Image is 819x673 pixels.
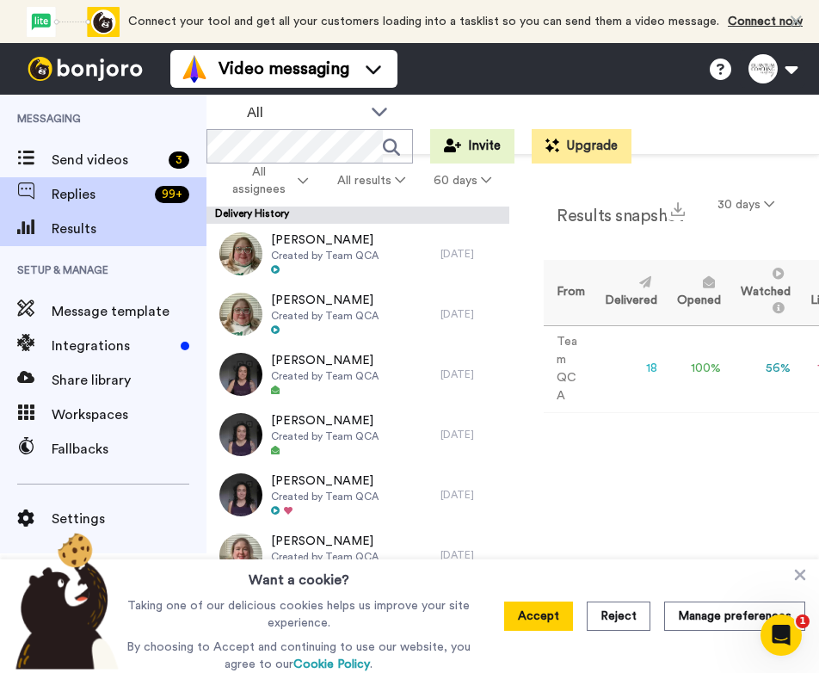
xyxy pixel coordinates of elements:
img: export.svg [671,202,685,216]
p: Taking one of our delicious cookies helps us improve your site experience. [120,597,477,632]
div: Delivery History [206,207,509,224]
div: [DATE] [440,367,501,381]
th: Opened [664,260,728,325]
span: Share library [52,370,206,391]
button: 30 days [707,189,785,220]
span: All assignees [225,164,294,198]
a: [PERSON_NAME]Created by Team QCA[DATE] [206,224,509,284]
img: c61698e8-ebe4-46e2-9efd-58e84228a016-thumb.jpg [219,473,262,516]
a: Connect now [728,15,803,28]
div: 99 + [155,186,189,203]
img: vm-color.svg [181,55,208,83]
span: [PERSON_NAME] [271,352,379,369]
div: [DATE] [440,548,501,562]
div: 3 [169,151,189,169]
span: [PERSON_NAME] [271,292,379,309]
div: [DATE] [440,307,501,321]
span: Created by Team QCA [271,249,379,262]
button: All assignees [210,157,323,205]
button: Upgrade [532,129,631,164]
div: [DATE] [440,247,501,261]
img: 4bdd03c3-e53b-4e4d-8277-373374d29608-thumb.jpg [219,534,262,577]
button: Invite [430,129,514,164]
div: [DATE] [440,428,501,441]
span: Results [52,219,206,239]
span: Integrations [52,336,174,356]
h2: Results snapshot [544,207,683,225]
th: From [544,260,592,325]
span: [PERSON_NAME] [271,232,379,249]
a: [PERSON_NAME]Created by Team QCA[DATE] [206,525,509,585]
iframe: Intercom live chat [760,614,802,656]
img: cf3c6473-9f6b-427e-a078-d41141d0c0a3-thumb.jpg [219,413,262,456]
span: Created by Team QCA [271,309,379,323]
button: 60 days [419,165,506,196]
button: Export a summary of each team member’s results that match this filter now. [666,195,690,220]
p: By choosing to Accept and continuing to use our website, you agree to our . [120,639,477,673]
span: Send videos [52,150,162,170]
div: [DATE] [440,488,501,502]
span: [PERSON_NAME] [271,412,379,429]
th: Watched [728,260,797,325]
th: Delivered [592,260,664,325]
span: [PERSON_NAME] [271,533,379,550]
button: Reject [587,602,650,631]
td: 56 % [728,325,797,412]
button: All results [323,165,420,196]
div: animation [25,7,120,37]
span: Replies [52,184,148,205]
img: bj-logo-header-white.svg [21,57,150,81]
span: Created by Team QCA [271,429,379,443]
span: Settings [52,509,206,529]
img: b29e491c-ff96-4d50-b9e5-893c3649b2a6-thumb.jpg [219,232,262,275]
span: Connect your tool and get all your customers loading into a tasklist so you can send them a video... [128,15,719,28]
a: Cookie Policy [293,658,370,670]
span: Fallbacks [52,439,206,460]
img: dc8a4664-8dba-4fee-8c7b-7623d6d38ec4-thumb.jpg [219,293,262,336]
img: e2d9dd79-6a87-4647-8f9c-6fbfc4a429a6-thumb.jpg [219,353,262,396]
span: Created by Team QCA [271,490,379,503]
span: All [247,102,362,123]
span: Workspaces [52,404,206,425]
button: Manage preferences [664,602,805,631]
a: [PERSON_NAME]Created by Team QCA[DATE] [206,465,509,525]
td: 100 % [664,325,728,412]
span: Video messaging [219,57,349,81]
td: Team QCA [544,325,592,412]
a: [PERSON_NAME]Created by Team QCA[DATE] [206,344,509,404]
span: Message template [52,301,206,322]
span: Created by Team QCA [271,550,379,564]
td: 18 [592,325,664,412]
span: [PERSON_NAME] [271,472,379,490]
h3: Want a cookie? [249,559,349,590]
a: [PERSON_NAME]Created by Team QCA[DATE] [206,404,509,465]
a: [PERSON_NAME]Created by Team QCA[DATE] [206,284,509,344]
span: Created by Team QCA [271,369,379,383]
button: Accept [504,602,573,631]
span: 1 [796,614,810,628]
